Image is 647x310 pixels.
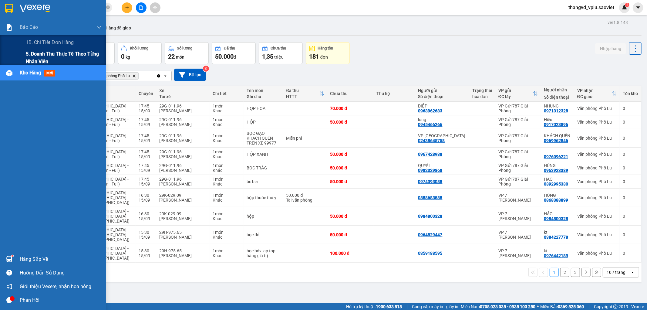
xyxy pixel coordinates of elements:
[330,165,370,170] div: 50.000 đ
[418,138,445,143] div: 02438645758
[213,149,241,154] div: 1 món
[213,163,241,168] div: 1 món
[26,50,102,65] span: 5. Doanh thu thực tế theo từng nhân viên
[418,108,443,113] div: 0963962683
[12,255,13,257] sup: 1
[136,2,147,13] button: file-add
[118,42,162,64] button: Khối lượng0kg
[544,182,568,186] div: 0392995330
[577,195,617,200] div: Văn phòng Phố Lu
[537,305,539,308] span: ⚪️
[159,149,207,154] div: 29G-011.96
[159,235,207,240] div: [PERSON_NAME]
[20,296,102,305] div: Phản hồi
[139,122,153,127] div: 15/09
[159,163,207,168] div: 29G-011.96
[577,136,617,141] div: Văn phòng Phố Lu
[418,94,466,99] div: Số điện thoại
[544,122,568,127] div: 0917023896
[495,86,541,102] th: Toggle SortBy
[564,4,619,11] span: thangvd_vplu.saoviet
[418,232,443,237] div: 0964829447
[309,53,319,60] span: 181
[544,177,571,182] div: HÀO
[626,3,628,7] span: 1
[498,248,538,258] div: VP 7 [PERSON_NAME]
[544,248,571,253] div: kt
[168,53,175,60] span: 22
[418,152,443,157] div: 0967428988
[213,211,241,216] div: 1 món
[622,5,627,10] img: icon-new-feature
[330,251,370,256] div: 100.000 đ
[159,154,207,159] div: [PERSON_NAME]
[213,133,241,138] div: 1 món
[544,163,571,168] div: HÙNG
[247,131,280,136] div: BỌC GẠO
[159,133,207,138] div: 29G-011.96
[330,214,370,219] div: 50.000 đ
[286,94,319,99] div: HTTT
[577,251,617,256] div: Văn phòng Phố Lu
[139,211,153,216] div: 16:30
[544,108,568,113] div: 0971312328
[150,2,160,13] button: aim
[215,53,234,60] span: 50.000
[544,87,571,92] div: Người nhận
[418,104,466,108] div: DIỆP
[159,122,207,127] div: [PERSON_NAME]
[20,268,102,278] div: Hướng dẫn sử dụng
[156,73,161,78] svg: Clear all
[412,303,459,310] span: Cung cấp máy in - giấy in:
[623,152,638,157] div: 0
[577,232,617,237] div: Văn phòng Phố Lu
[262,53,273,60] span: 1,35
[623,214,638,219] div: 0
[577,152,617,157] div: Văn phòng Phố Lu
[271,46,286,50] div: Chưa thu
[544,216,568,221] div: 0984800328
[330,120,370,124] div: 50.000 đ
[86,91,133,96] div: Tuyến
[139,163,153,168] div: 17:45
[163,73,168,78] svg: open
[159,198,207,203] div: [PERSON_NAME]
[224,46,235,50] div: Đã thu
[86,190,130,205] span: [GEOGRAPHIC_DATA] - [GEOGRAPHIC_DATA] ([GEOGRAPHIC_DATA])
[544,168,568,173] div: 0963923389
[418,251,443,256] div: 0359188595
[213,182,241,186] div: Khác
[635,5,641,10] span: caret-down
[132,74,136,78] svg: Delete
[544,133,571,138] div: KHÁCH QUÊN
[577,88,612,93] div: VP nhận
[595,43,626,54] button: Nhập hàng
[625,3,629,7] sup: 1
[213,198,241,203] div: Khác
[213,117,241,122] div: 1 món
[418,88,466,93] div: Người gửi
[306,42,350,64] button: Hàng tồn181đơn
[630,270,635,275] svg: open
[623,91,638,96] div: Tồn kho
[607,269,625,275] div: 10 / trang
[544,154,568,159] div: 0976096221
[623,165,638,170] div: 0
[498,104,538,113] div: VP Gửi 787 Giải Phóng
[130,46,148,50] div: Khối lượng
[544,138,568,143] div: 0969962846
[274,55,284,60] span: triệu
[544,104,571,108] div: NHUNG
[544,95,571,100] div: Số điện thoại
[106,5,110,9] span: close-circle
[139,5,143,10] span: file-add
[140,73,140,79] input: Selected Văn phòng Phố Lu.
[588,303,589,310] span: |
[213,216,241,221] div: Khác
[498,94,533,99] div: ĐC lấy
[577,94,612,99] div: ĐC giao
[86,227,130,242] span: [GEOGRAPHIC_DATA] - [GEOGRAPHIC_DATA] ([GEOGRAPHIC_DATA])
[6,284,12,289] span: notification
[498,163,538,173] div: VP Gửi 787 Giải Phóng
[153,5,157,10] span: aim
